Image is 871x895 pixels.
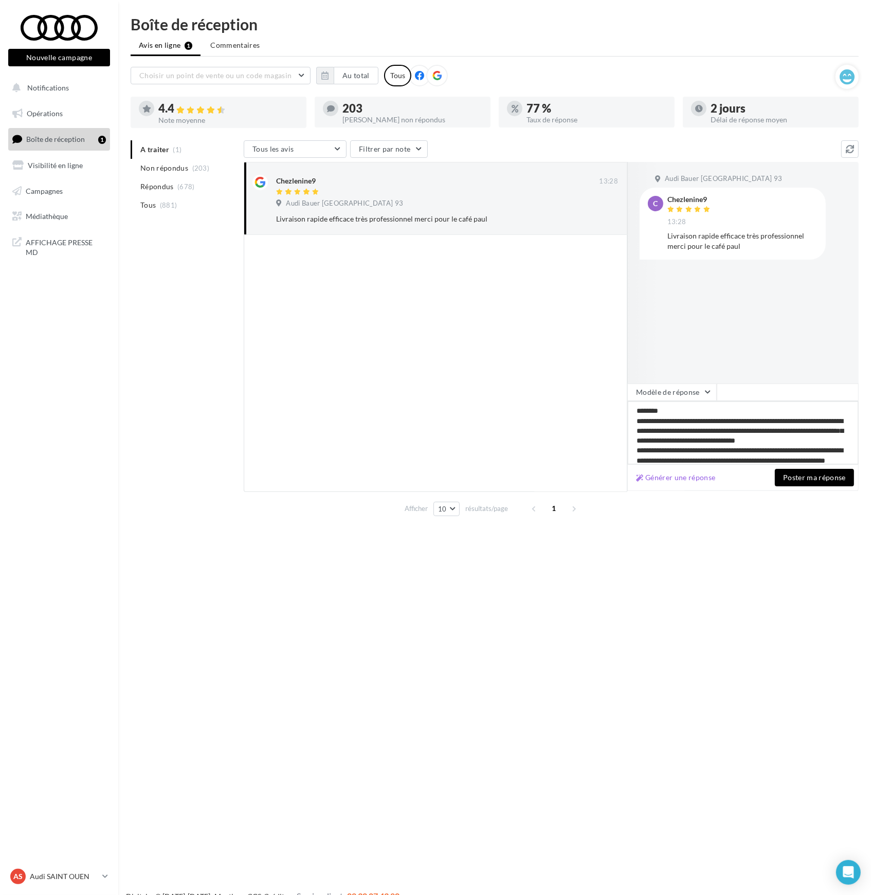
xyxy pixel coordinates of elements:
div: Livraison rapide efficace très professionnel merci pour le café paul [276,214,551,224]
button: Modèle de réponse [627,383,717,401]
span: 10 [438,505,447,513]
button: Au total [316,67,378,84]
a: Campagnes [6,180,112,202]
button: Nouvelle campagne [8,49,110,66]
span: 1 [546,500,562,517]
button: Au total [334,67,378,84]
span: (203) [192,164,210,172]
a: Opérations [6,103,112,124]
div: 1 [98,136,106,144]
span: Visibilité en ligne [28,161,83,170]
div: Note moyenne [158,117,298,124]
a: Médiathèque [6,206,112,227]
div: Chezlenine9 [667,196,713,203]
span: Opérations [27,109,63,118]
span: AFFICHAGE PRESSE MD [26,235,106,258]
button: Générer une réponse [632,471,720,484]
div: 2 jours [711,103,850,114]
button: Notifications [6,77,108,99]
span: Commentaires [210,40,260,50]
button: Choisir un point de vente ou un code magasin [131,67,311,84]
span: Médiathèque [26,212,68,221]
p: Audi SAINT OUEN [30,871,98,882]
div: 77 % [527,103,666,114]
div: 203 [342,103,482,114]
span: Afficher [405,504,428,514]
div: Taux de réponse [527,116,666,123]
div: Open Intercom Messenger [836,860,861,885]
div: 4.4 [158,103,298,115]
span: Non répondus [140,163,188,173]
span: Répondus [140,181,174,192]
span: AS [13,871,23,882]
button: Poster ma réponse [775,469,854,486]
div: Tous [384,65,411,86]
span: Choisir un point de vente ou un code magasin [139,71,292,80]
div: Livraison rapide efficace très professionnel merci pour le café paul [667,231,818,251]
span: Notifications [27,83,69,92]
div: Délai de réponse moyen [711,116,850,123]
span: Audi Bauer [GEOGRAPHIC_DATA] 93 [665,174,782,184]
div: Chezlenine9 [276,176,316,186]
button: Filtrer par note [350,140,428,158]
span: résultats/page [465,504,508,514]
span: 13:28 [667,217,686,227]
button: Tous les avis [244,140,347,158]
button: 10 [433,502,460,516]
span: Boîte de réception [26,135,85,143]
span: Tous [140,200,156,210]
a: Visibilité en ligne [6,155,112,176]
div: [PERSON_NAME] non répondus [342,116,482,123]
a: AS Audi SAINT OUEN [8,867,110,886]
span: Audi Bauer [GEOGRAPHIC_DATA] 93 [286,199,403,208]
div: Boîte de réception [131,16,859,32]
span: 13:28 [599,177,618,186]
a: AFFICHAGE PRESSE MD [6,231,112,262]
a: Boîte de réception1 [6,128,112,150]
span: C [654,198,658,209]
span: (678) [177,182,195,191]
span: Tous les avis [252,144,294,153]
span: Campagnes [26,186,63,195]
span: (881) [160,201,177,209]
